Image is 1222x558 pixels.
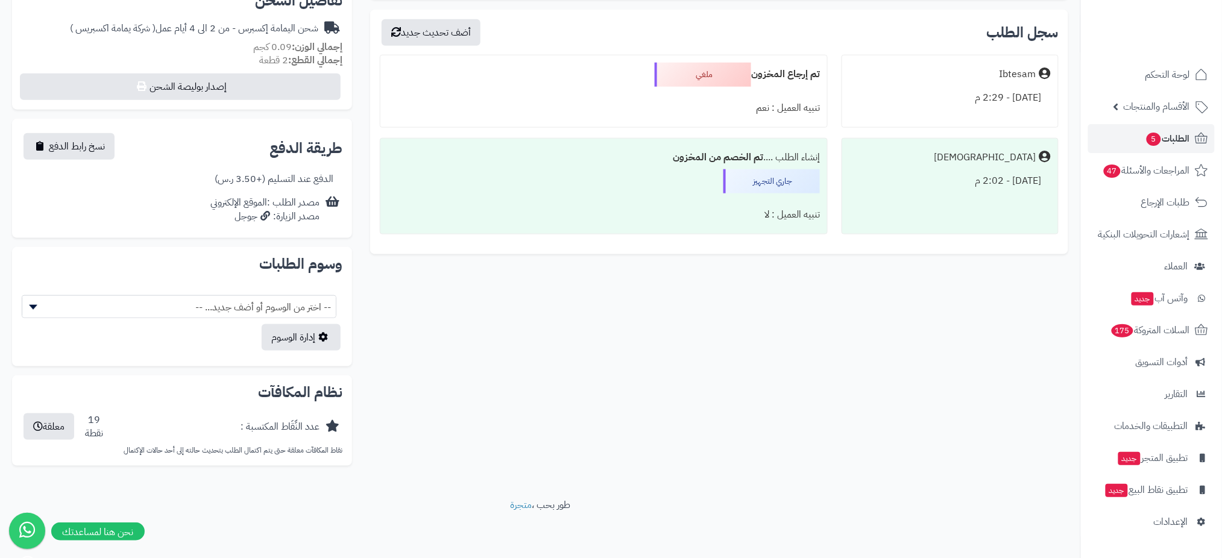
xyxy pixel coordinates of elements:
[849,86,1051,110] div: [DATE] - 2:29 م
[1118,452,1141,465] span: جديد
[1147,133,1161,146] span: 5
[1110,322,1190,339] span: السلات المتروكة
[1136,354,1188,371] span: أدوات التسويق
[269,141,342,155] h2: طريقة الدفع
[70,21,156,36] span: ( شركة يمامة اكسبريس )
[934,151,1036,165] div: [DEMOGRAPHIC_DATA]
[1098,226,1190,243] span: إشعارات التحويلات البنكية
[22,296,336,319] span: -- اختر من الوسوم أو أضف جديد... --
[1088,475,1215,504] a: تطبيق نقاط البيعجديد
[1088,252,1215,281] a: العملاء
[1115,418,1188,434] span: التطبيقات والخدمات
[1106,484,1128,497] span: جديد
[1088,284,1215,313] a: وآتس آبجديد
[1088,444,1215,472] a: تطبيق المتجرجديد
[1145,66,1190,83] span: لوحة التحكم
[1130,290,1188,307] span: وآتس آب
[1088,60,1215,89] a: لوحة التحكم
[655,63,751,87] div: ملغي
[85,427,103,441] div: نقطة
[1088,156,1215,185] a: المراجعات والأسئلة47
[215,172,333,186] div: الدفع عند التسليم (+3.50 ر.س)
[1088,220,1215,249] a: إشعارات التحويلات البنكية
[1088,124,1215,153] a: الطلبات5
[1124,98,1190,115] span: الأقسام والمنتجات
[24,413,74,440] button: معلقة
[49,139,105,154] span: نسخ رابط الدفع
[849,169,1051,193] div: [DATE] - 2:02 م
[262,324,341,351] a: إدارة الوسوم
[388,146,820,169] div: إنشاء الطلب ....
[751,67,820,81] b: تم إرجاع المخزون
[22,257,342,271] h2: وسوم الطلبات
[1165,258,1188,275] span: العملاء
[1104,165,1121,178] span: 47
[22,385,342,400] h2: نظام المكافآت
[388,96,820,120] div: تنبيه العميل : نعم
[388,203,820,227] div: تنبيه العميل : لا
[1141,194,1190,211] span: طلبات الإرجاع
[987,25,1059,40] h3: سجل الطلب
[1000,67,1036,81] div: Ibtesam
[70,22,318,36] div: شحن اليمامة إكسبرس - من 2 الى 4 أيام عمل
[1088,348,1215,377] a: أدوات التسويق
[1088,316,1215,345] a: السلات المتروكة175
[292,40,342,54] strong: إجمالي الوزن:
[288,53,342,67] strong: إجمالي القطع:
[210,210,320,224] div: مصدر الزيارة: جوجل
[1145,130,1190,147] span: الطلبات
[1154,513,1188,530] span: الإعدادات
[20,74,341,100] button: إصدار بوليصة الشحن
[85,413,103,441] div: 19
[382,19,480,46] button: أضف تحديث جديد
[1132,292,1154,306] span: جديد
[510,498,532,513] a: متجرة
[22,446,342,456] p: نقاط المكافآت معلقة حتى يتم اكتمال الطلب بتحديث حالته إلى أحد حالات الإكتمال
[241,420,320,434] div: عدد النِّقَاط المكتسبة :
[723,169,820,193] div: جاري التجهيز
[1088,507,1215,536] a: الإعدادات
[1088,380,1215,409] a: التقارير
[1088,412,1215,440] a: التطبيقات والخدمات
[1103,162,1190,179] span: المراجعات والأسئلة
[1112,324,1134,337] span: 175
[1117,450,1188,466] span: تطبيق المتجر
[1104,481,1188,498] span: تطبيق نقاط البيع
[259,53,342,67] small: 2 قطعة
[1165,386,1188,403] span: التقارير
[22,295,336,318] span: -- اختر من الوسوم أو أضف جديد... --
[210,196,320,224] div: مصدر الطلب :الموقع الإلكتروني
[24,133,115,160] button: نسخ رابط الدفع
[253,40,342,54] small: 0.09 كجم
[1088,188,1215,217] a: طلبات الإرجاع
[1140,30,1211,55] img: logo-2.png
[673,150,763,165] b: تم الخصم من المخزون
